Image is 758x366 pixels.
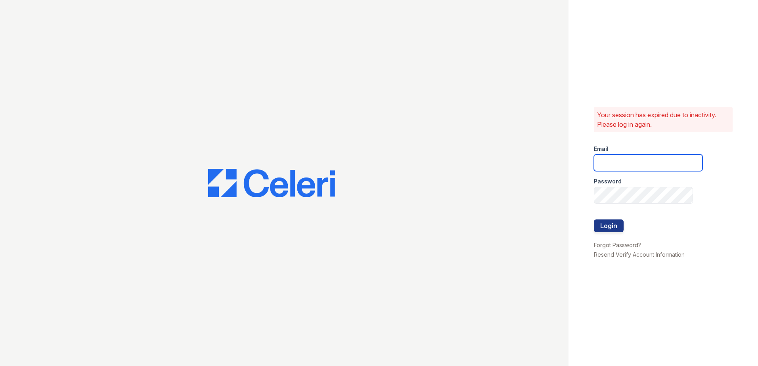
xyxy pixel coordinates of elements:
button: Login [594,219,624,232]
label: Password [594,177,622,185]
p: Your session has expired due to inactivity. Please log in again. [597,110,729,129]
a: Forgot Password? [594,242,641,248]
img: CE_Logo_Blue-a8612792a0a2168367f1c8372b55b34899dd931a85d93a1a3d3e32e68fde9ad4.png [208,169,335,197]
a: Resend Verify Account Information [594,251,685,258]
label: Email [594,145,609,153]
